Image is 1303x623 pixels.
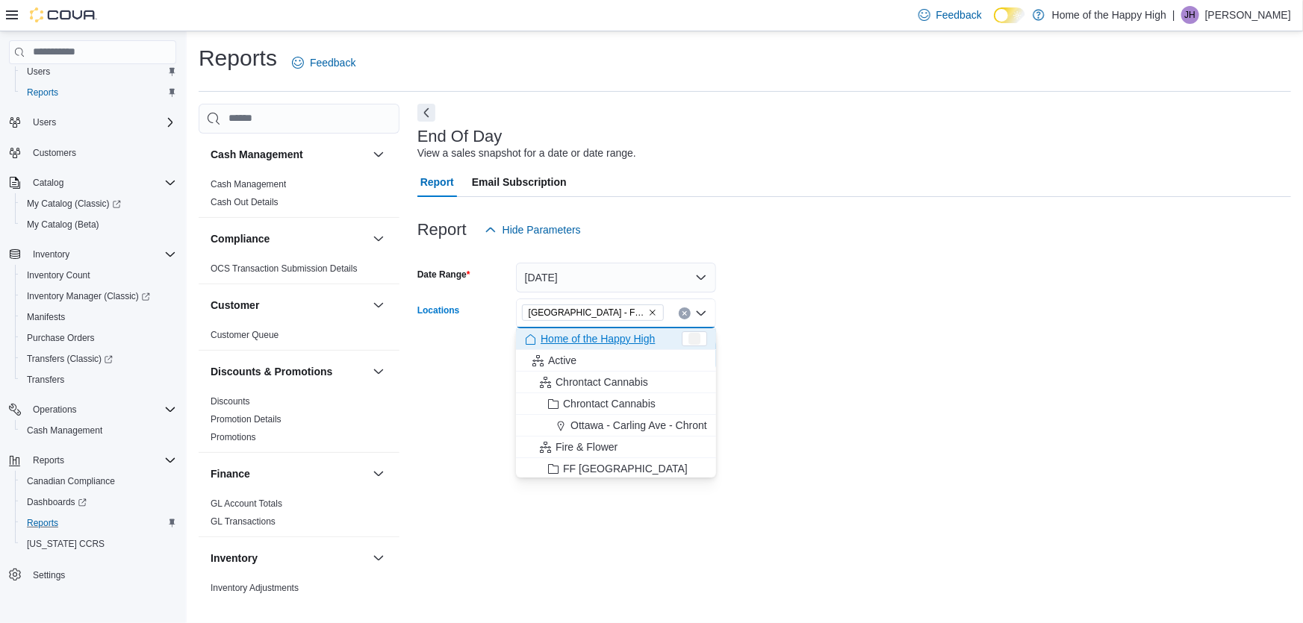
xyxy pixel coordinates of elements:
button: Users [27,113,62,131]
a: Users [21,63,56,81]
h3: End Of Day [417,128,503,145]
span: My Catalog (Classic) [21,195,176,213]
button: Finance [370,465,388,483]
a: Inventory Adjustments [211,583,299,593]
span: [GEOGRAPHIC_DATA] - Fire & Flower [529,305,645,320]
span: Inventory Count [27,269,90,281]
a: Promotion Details [211,414,282,425]
a: Inventory by Product Historical [211,601,332,611]
a: GL Transactions [211,516,276,527]
span: Active [548,353,576,368]
button: [DATE] [516,263,716,292]
nav: Complex example [9,67,176,622]
span: Transfers (Classic) [21,350,176,368]
span: Washington CCRS [21,535,176,553]
button: Cash Management [370,145,388,163]
button: Discounts & Promotions [211,364,367,379]
h3: Customer [211,298,259,313]
span: Reports [33,454,64,466]
span: GL Account Totals [211,498,282,510]
button: Active [516,350,716,372]
span: Dashboards [27,496,87,508]
a: Discounts [211,396,250,407]
button: Cash Management [15,420,182,441]
span: Inventory Count [21,266,176,284]
span: Inventory [33,248,69,260]
span: Home of the Happy High [541,331,655,346]
span: Inventory [27,245,176,263]
button: Clear input [679,307,691,319]
a: Dashboards [15,492,182,513]
button: Reports [15,513,182,533]
button: Discounts & Promotions [370,363,388,381]
span: My Catalog (Beta) [21,216,176,234]
button: Cash Management [211,147,367,162]
button: [US_STATE] CCRS [15,533,182,554]
a: GL Account Totals [211,498,282,509]
span: GL Transactions [211,516,276,527]
span: Promotion Details [211,413,282,425]
button: Chrontact Cannabis [516,372,716,393]
span: Chrontact Cannabis [556,375,648,389]
span: Feedback [936,7,982,22]
span: JH [1185,6,1196,24]
button: Transfers [15,369,182,390]
span: Operations [33,404,77,416]
a: Reports [21,84,64,101]
button: Catalog [27,174,69,192]
p: [PERSON_NAME] [1205,6,1291,24]
a: Manifests [21,308,71,326]
a: [US_STATE] CCRS [21,535,111,553]
span: Reports [21,514,176,532]
span: Purchase Orders [27,332,95,344]
span: Reports [27,451,176,469]
label: Date Range [417,269,470,281]
button: Users [3,112,182,133]
h3: Inventory [211,551,258,566]
button: Close list of options [695,307,707,319]
button: Inventory Count [15,265,182,286]
a: Cash Management [21,422,108,439]
a: Dashboards [21,493,93,511]
button: Hide Parameters [479,215,587,245]
a: My Catalog (Beta) [21,216,105,234]
button: Canadian Compliance [15,471,182,492]
span: Customers [33,147,76,159]
span: Reports [27,87,58,98]
a: Inventory Manager (Classic) [21,287,156,305]
h3: Discounts & Promotions [211,364,332,379]
div: Compliance [199,260,399,284]
a: Transfers (Classic) [15,348,182,369]
a: Purchase Orders [21,329,101,347]
span: Transfers (Classic) [27,353,113,365]
label: Locations [417,304,460,316]
a: Promotions [211,432,256,442]
span: Customer Queue [211,329,279,341]
span: Canadian Compliance [21,472,176,490]
button: Remove Strathmore - Pine Centre - Fire & Flower from selection in this group [648,308,657,317]
button: Reports [27,451,70,469]
span: OCS Transaction Submission Details [211,263,358,275]
span: Hide Parameters [503,222,581,237]
span: Users [27,66,50,78]
span: Transfers [21,371,176,389]
input: Dark Mode [994,7,1025,23]
a: Cash Out Details [211,197,279,207]
span: Cash Management [211,178,286,190]
span: Ottawa - Carling Ave - Chrontact Cannabis [570,418,768,433]
span: Feedback [310,55,355,70]
button: Inventory [3,244,182,265]
span: Reports [21,84,176,101]
span: Email Subscription [472,167,567,197]
span: My Catalog (Classic) [27,198,121,210]
span: Manifests [21,308,176,326]
button: Manifests [15,307,182,328]
a: Reports [21,514,64,532]
button: Fire & Flower [516,436,716,458]
span: Inventory Adjustments [211,582,299,594]
button: Compliance [211,231,367,246]
p: Home of the Happy High [1052,6,1166,24]
span: Discounts [211,395,250,407]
